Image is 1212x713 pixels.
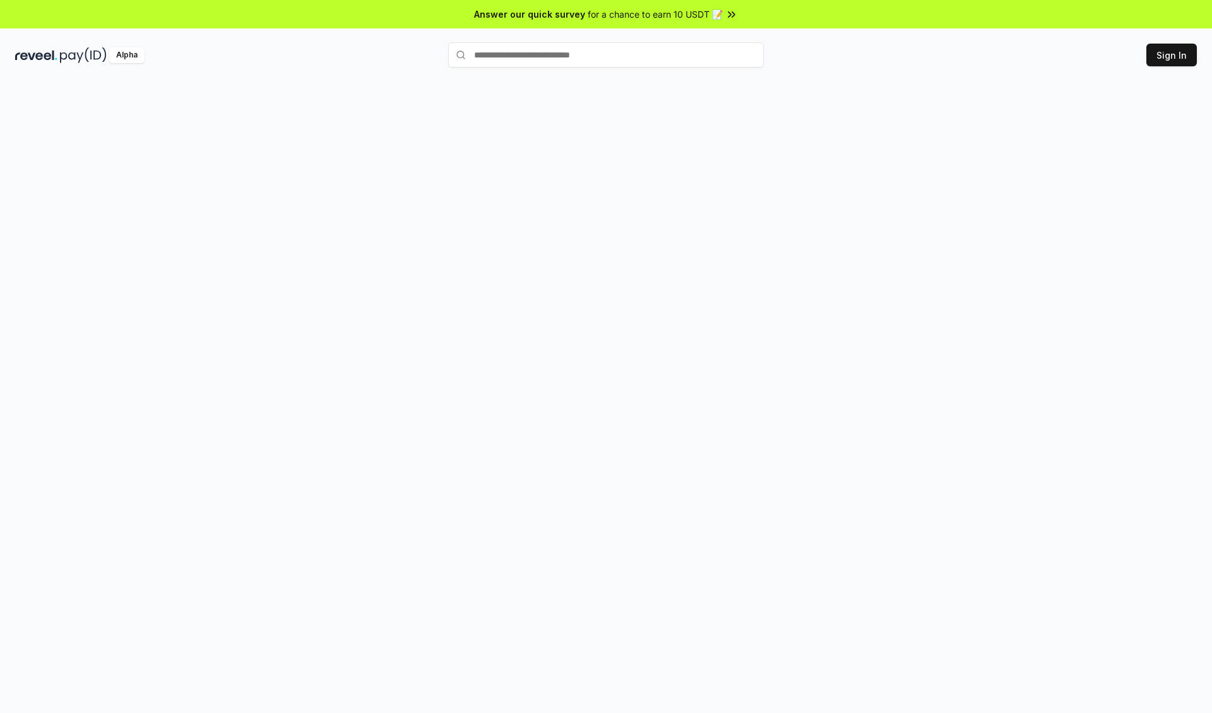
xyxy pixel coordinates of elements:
div: Alpha [109,47,145,63]
img: reveel_dark [15,47,57,63]
span: Answer our quick survey [474,8,585,21]
span: for a chance to earn 10 USDT 📝 [588,8,723,21]
button: Sign In [1146,44,1197,66]
img: pay_id [60,47,107,63]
